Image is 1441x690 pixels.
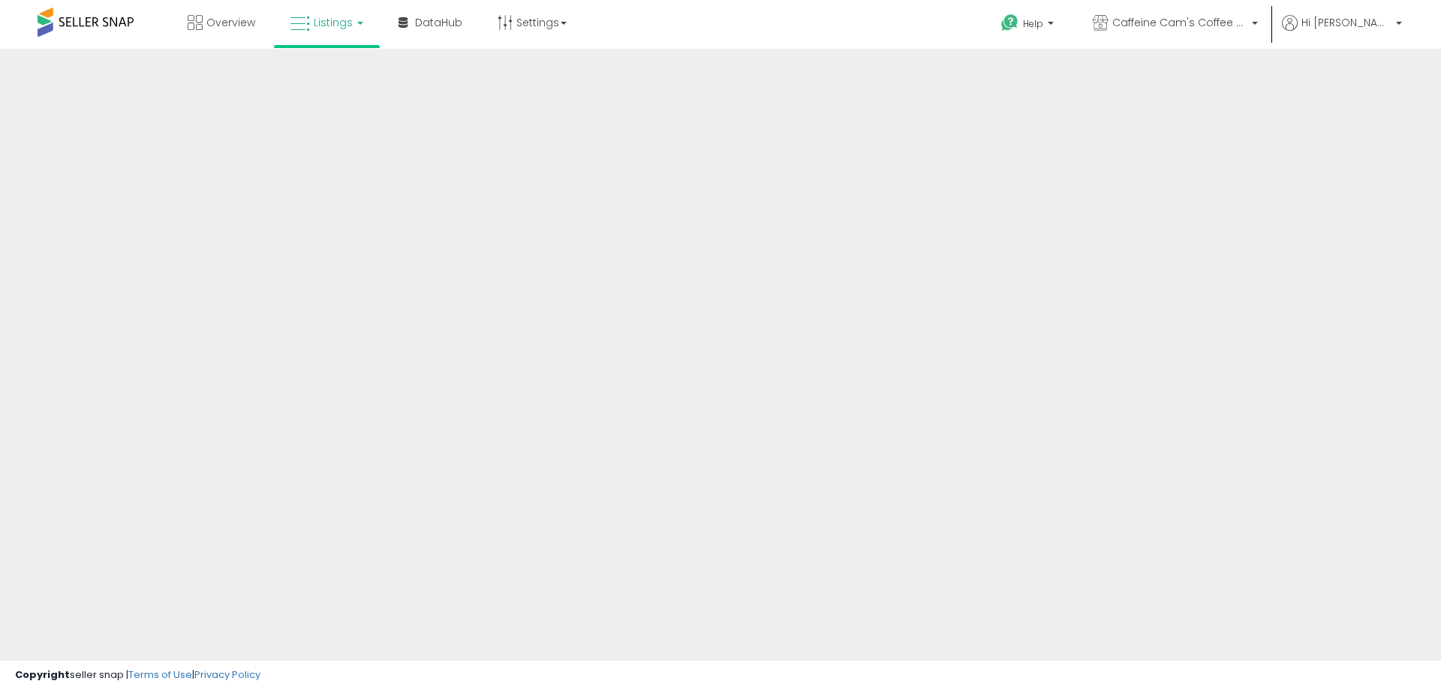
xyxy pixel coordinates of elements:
[15,667,70,682] strong: Copyright
[415,15,462,30] span: DataHub
[1112,15,1247,30] span: Caffeine Cam's Coffee & Candy Company Inc.
[1000,14,1019,32] i: Get Help
[314,15,353,30] span: Listings
[128,667,192,682] a: Terms of Use
[206,15,255,30] span: Overview
[15,668,260,682] div: seller snap | |
[1301,15,1391,30] span: Hi [PERSON_NAME]
[989,2,1069,49] a: Help
[194,667,260,682] a: Privacy Policy
[1023,17,1043,30] span: Help
[1282,15,1402,49] a: Hi [PERSON_NAME]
